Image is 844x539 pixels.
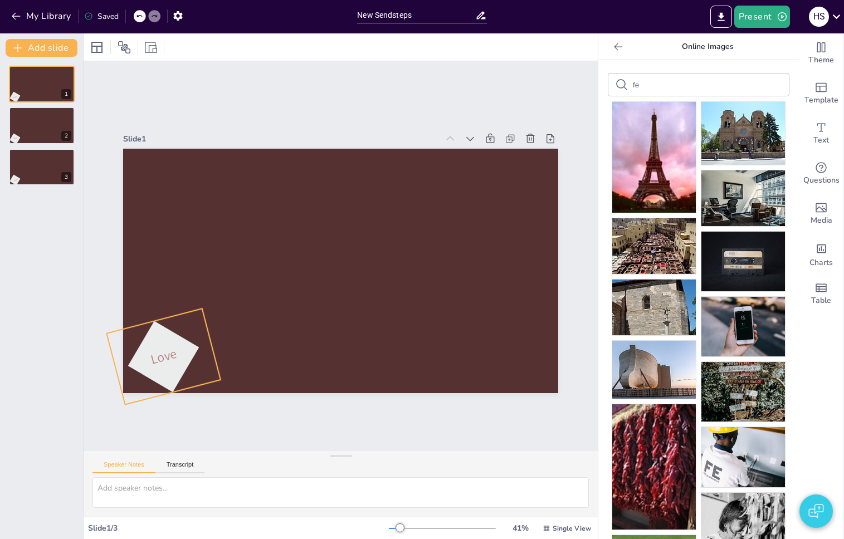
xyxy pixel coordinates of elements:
img: ei-2427205_150.jpg [612,102,696,213]
div: h s [809,7,829,27]
img: pexels-photo-442160.jpeg [701,427,785,487]
div: 41 % [507,523,534,533]
div: Love2 [9,107,75,144]
span: Media [811,214,832,227]
div: Add ready made slides [799,73,843,114]
span: Charts [809,257,833,269]
span: Position [118,41,131,54]
div: Love1 [9,66,75,102]
div: Saved [84,11,119,22]
div: Slide 1 [123,134,438,144]
img: pexels-photo-442161.jpeg [701,297,785,356]
div: 1 [61,89,71,99]
span: Questions [803,174,840,187]
div: Resize presentation [143,38,159,56]
img: pexels-photo-3920847.jpeg [701,232,785,291]
div: Change the overall theme [799,33,843,73]
img: cathedral-of-basilica-55486_150.jpg [701,102,785,165]
div: Love3 [9,149,75,185]
button: My Library [8,7,76,25]
div: Layout [88,38,106,56]
button: Speaker Notes [92,461,155,473]
img: renta-de-oficinas-cdmx-6883793_150.jpg [701,170,785,226]
button: Present [734,6,790,28]
span: Template [804,94,838,106]
span: Love [13,136,17,139]
div: 3 [61,172,71,182]
div: Add text boxes [799,114,843,154]
span: Love [13,95,17,99]
img: fe-size-3332425_150.jpg [612,341,696,399]
button: h s [809,6,829,28]
div: Add images, graphics, shapes or video [799,194,843,234]
input: Insert title [357,7,475,23]
div: Add charts and graphs [799,234,843,274]
span: Love [149,345,178,368]
img: morocco-3794306_150.jpg [612,218,696,274]
span: Love [13,178,18,182]
img: chiles-180637_150.jpg [612,404,696,530]
button: Add slide [6,39,77,57]
span: Table [811,295,831,307]
div: Add a table [799,274,843,314]
img: pexels-photo-9895408.jpeg [701,362,785,422]
p: Online Images [627,33,788,60]
img: fe-5116332_150.jpg [612,280,696,335]
div: Get real-time input from your audience [799,154,843,194]
div: 2 [61,131,71,141]
span: Theme [808,54,834,66]
button: Export to PowerPoint [710,6,732,28]
span: Text [813,134,829,146]
div: Slide 1 / 3 [88,523,389,533]
button: Transcript [155,461,205,473]
span: Single View [553,524,591,533]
